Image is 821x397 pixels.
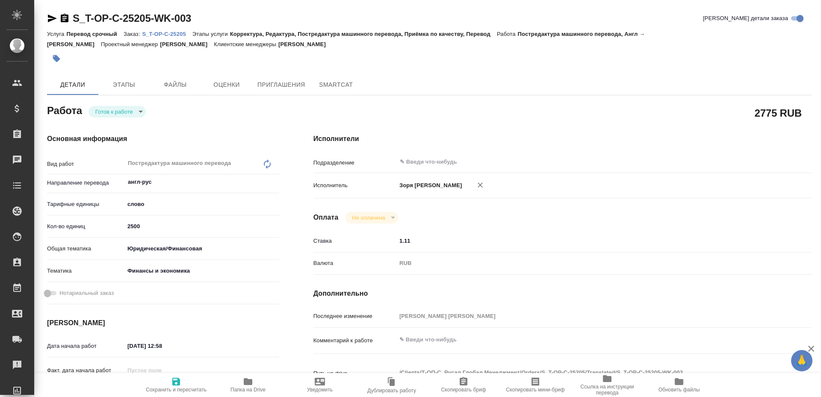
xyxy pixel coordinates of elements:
[396,310,770,322] input: Пустое поле
[47,366,124,375] p: Факт. дата начала работ
[313,181,396,190] p: Исполнитель
[124,241,279,256] div: Юридическая/Финансовая
[313,288,812,299] h4: Дополнительно
[47,134,279,144] h4: Основная информация
[142,31,192,37] p: S_T-OP-C-25205
[316,79,357,90] span: SmartCat
[396,181,462,190] p: Зоря [PERSON_NAME]
[367,388,416,394] span: Дублировать работу
[47,179,124,187] p: Направление перевода
[441,387,486,393] span: Скопировать бриф
[47,49,66,68] button: Добавить тэг
[124,220,279,232] input: ✎ Введи что-нибудь
[349,214,387,221] button: Не оплачена
[124,31,142,37] p: Заказ:
[230,31,497,37] p: Корректура, Редактура, Постредактура машинного перевода, Приёмка по качеству, Перевод
[576,384,638,396] span: Ссылка на инструкции перевода
[206,79,247,90] span: Оценки
[396,365,770,380] textarea: /Clients/Т-ОП-С_Русал Глобал Менеджмент/Orders/S_T-OP-C-25205/Translated/S_T-OP-C-25205-WK-003
[313,369,396,378] p: Путь на drive
[47,31,66,37] p: Услуга
[47,13,57,24] button: Скопировать ссылку для ЯМессенджера
[124,197,279,212] div: слово
[47,222,124,231] p: Кол-во единиц
[313,134,812,144] h4: Исполнители
[52,79,93,90] span: Детали
[396,256,770,271] div: RUB
[278,41,332,47] p: [PERSON_NAME]
[755,106,802,120] h2: 2775 RUB
[499,373,571,397] button: Скопировать мини-бриф
[471,176,490,194] button: Удалить исполнителя
[101,41,160,47] p: Проектный менеджер
[89,106,146,118] div: Готов к работе
[47,267,124,275] p: Тематика
[214,41,278,47] p: Клиентские менеджеры
[93,108,136,115] button: Готов к работе
[155,79,196,90] span: Файлы
[794,352,809,370] span: 🙏
[313,212,339,223] h4: Оплата
[124,340,199,352] input: ✎ Введи что-нибудь
[659,387,700,393] span: Обновить файлы
[47,160,124,168] p: Вид работ
[73,12,191,24] a: S_T-OP-C-25205-WK-003
[313,312,396,321] p: Последнее изменение
[275,181,276,183] button: Open
[230,387,266,393] span: Папка на Drive
[59,13,70,24] button: Скопировать ссылку
[313,336,396,345] p: Комментарий к работе
[345,212,398,223] div: Готов к работе
[192,31,230,37] p: Этапы услуги
[257,79,305,90] span: Приглашения
[703,14,788,23] span: [PERSON_NAME] детали заказа
[124,264,279,278] div: Финансы и экономика
[140,373,212,397] button: Сохранить и пересчитать
[160,41,214,47] p: [PERSON_NAME]
[313,159,396,167] p: Подразделение
[47,342,124,350] p: Дата начала работ
[212,373,284,397] button: Папка на Drive
[506,387,564,393] span: Скопировать мини-бриф
[142,30,192,37] a: S_T-OP-C-25205
[428,373,499,397] button: Скопировать бриф
[399,157,739,167] input: ✎ Введи что-нибудь
[103,79,145,90] span: Этапы
[396,235,770,247] input: ✎ Введи что-нибудь
[791,350,812,371] button: 🙏
[765,161,767,163] button: Open
[307,387,333,393] span: Уведомить
[356,373,428,397] button: Дублировать работу
[66,31,124,37] p: Перевод срочный
[313,259,396,268] p: Валюта
[284,373,356,397] button: Уведомить
[497,31,518,37] p: Работа
[313,237,396,245] p: Ставка
[47,244,124,253] p: Общая тематика
[643,373,715,397] button: Обновить файлы
[571,373,643,397] button: Ссылка на инструкции перевода
[47,102,82,118] h2: Работа
[59,289,114,297] span: Нотариальный заказ
[47,318,279,328] h4: [PERSON_NAME]
[124,364,199,376] input: Пустое поле
[146,387,207,393] span: Сохранить и пересчитать
[47,200,124,209] p: Тарифные единицы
